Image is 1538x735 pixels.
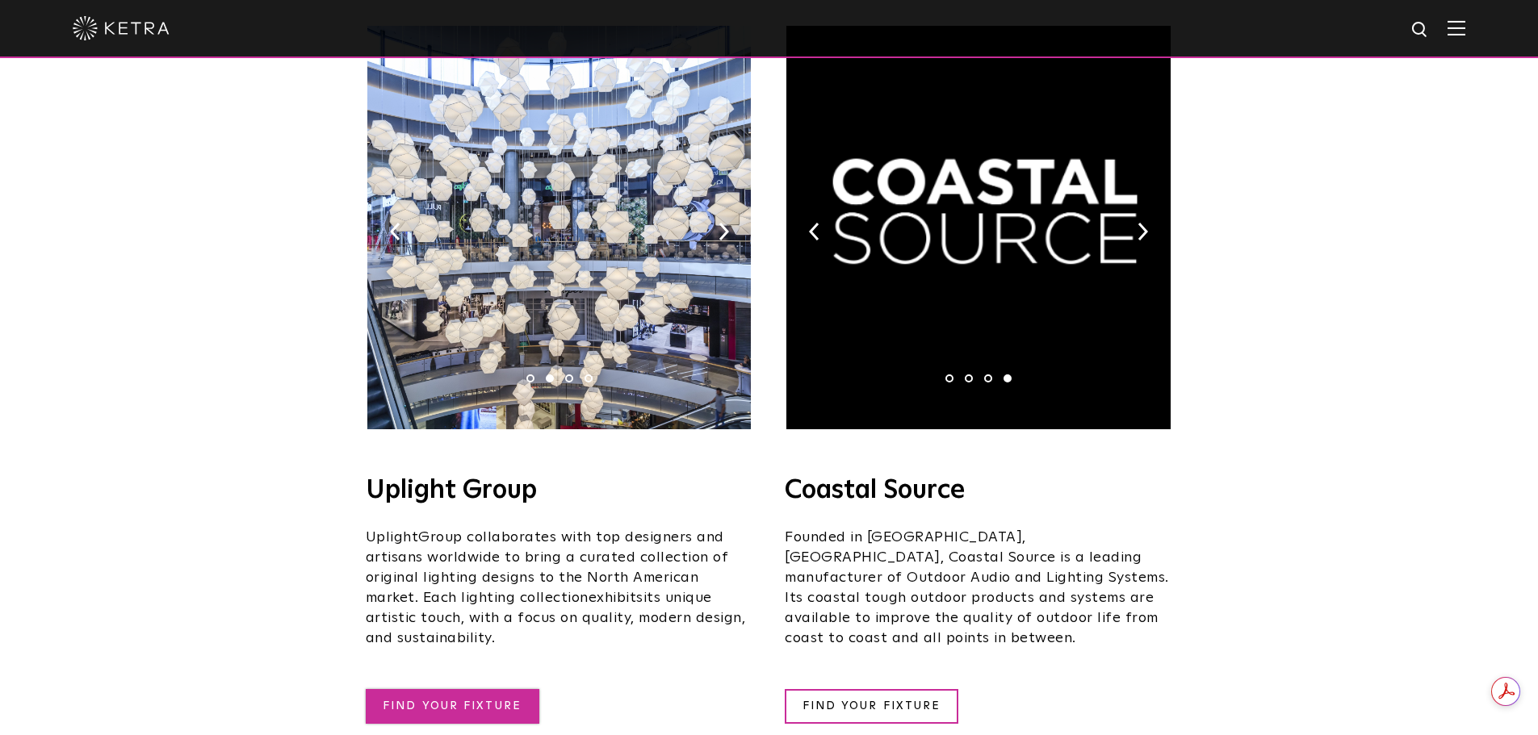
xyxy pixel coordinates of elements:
img: arrow-left-black.svg [809,223,819,240]
img: Hamburger%20Nav.svg [1448,20,1465,35]
img: search icon [1410,20,1431,40]
span: its unique artistic touch, with a focus on quality, modern design, and sustainability. [366,591,746,645]
img: arrow-left-black.svg [390,223,400,240]
h4: Coastal Source [785,478,1172,503]
img: ketra-logo-2019-white [73,16,170,40]
img: Screenshot%202023-09-05%20at%2010.10.58%20AM-1.png [786,26,1170,429]
span: exhibits [589,591,643,605]
img: arrow-right-black.svg [1138,223,1148,240]
span: Uplight [366,530,419,545]
a: FIND YOUR FIXTURE [366,689,539,724]
img: arrow-right-black.svg [719,223,729,240]
span: Group collaborates with top designers and artisans worldwide to bring a curated collection of ori... [366,530,729,605]
img: Octavio_Ketra_Image.jpg [367,26,751,429]
a: FIND YOUR FIXTURE [785,689,958,724]
h4: Uplight Group [366,478,753,503]
span: Founded in [GEOGRAPHIC_DATA], [GEOGRAPHIC_DATA], Coastal Source is a leading manufacturer of Outd... [785,530,1169,645]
